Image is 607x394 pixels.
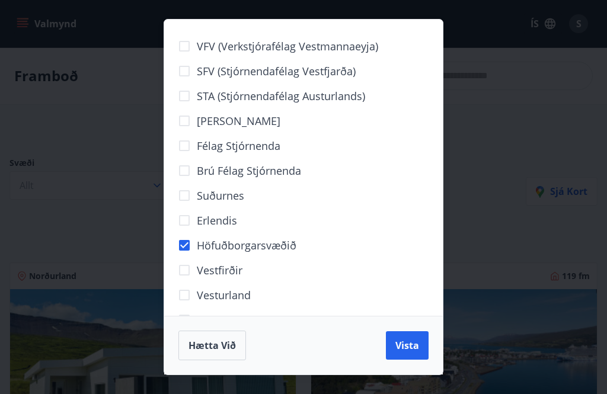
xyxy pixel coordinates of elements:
[197,63,356,79] span: SFV (Stjórnendafélag Vestfjarða)
[197,262,242,278] span: Vestfirðir
[197,163,301,178] span: Brú félag stjórnenda
[197,113,280,129] span: [PERSON_NAME]
[197,213,237,228] span: Erlendis
[178,331,246,360] button: Hætta við
[197,188,244,203] span: Suðurnes
[197,138,280,153] span: Félag stjórnenda
[197,287,251,303] span: Vesturland
[386,331,429,360] button: Vista
[197,312,255,328] span: Norðurland
[197,39,378,54] span: VFV (Verkstjórafélag Vestmannaeyja)
[197,238,296,253] span: Höfuðborgarsvæðið
[189,339,236,352] span: Hætta við
[395,339,419,352] span: Vista
[197,88,365,104] span: STA (Stjórnendafélag Austurlands)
